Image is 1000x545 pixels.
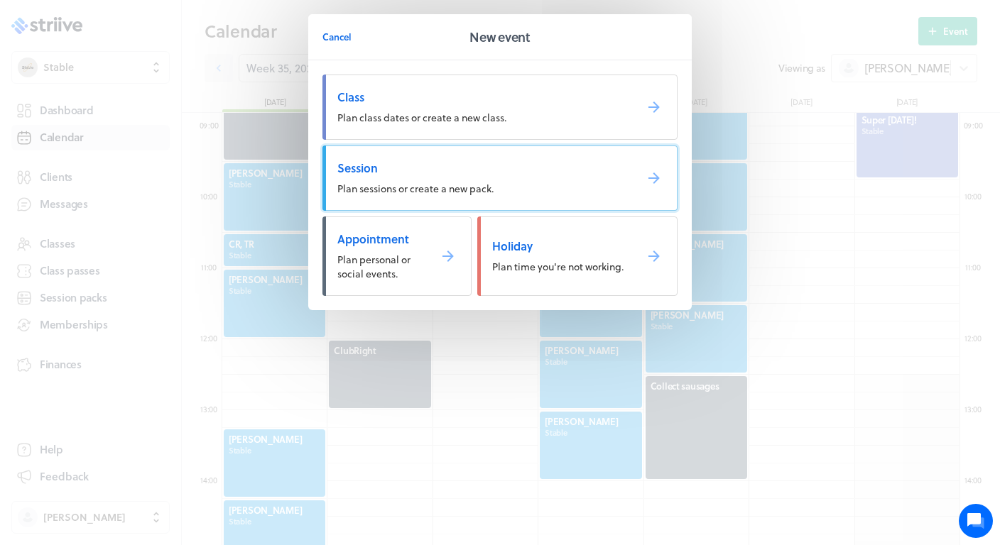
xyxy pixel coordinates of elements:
span: Cancel [322,31,352,43]
span: Class [337,89,624,105]
span: Plan time you're not working. [492,259,624,274]
button: New conversation [22,165,262,194]
span: Plan class dates or create a new class. [337,110,506,125]
h2: We're here to help. Ask us anything! [21,94,263,140]
iframe: gist-messenger-bubble-iframe [959,504,993,538]
h1: Hi [PERSON_NAME] [21,69,263,92]
span: Plan personal or social events. [337,252,411,281]
button: Cancel [322,23,352,51]
p: Find an answer quickly [19,221,265,238]
span: Plan sessions or create a new pack. [337,181,494,196]
span: Session [337,160,624,176]
span: Appointment [337,231,418,247]
span: Holiday [492,238,624,254]
span: New conversation [92,174,170,185]
input: Search articles [41,244,254,272]
h2: New event [469,27,530,47]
